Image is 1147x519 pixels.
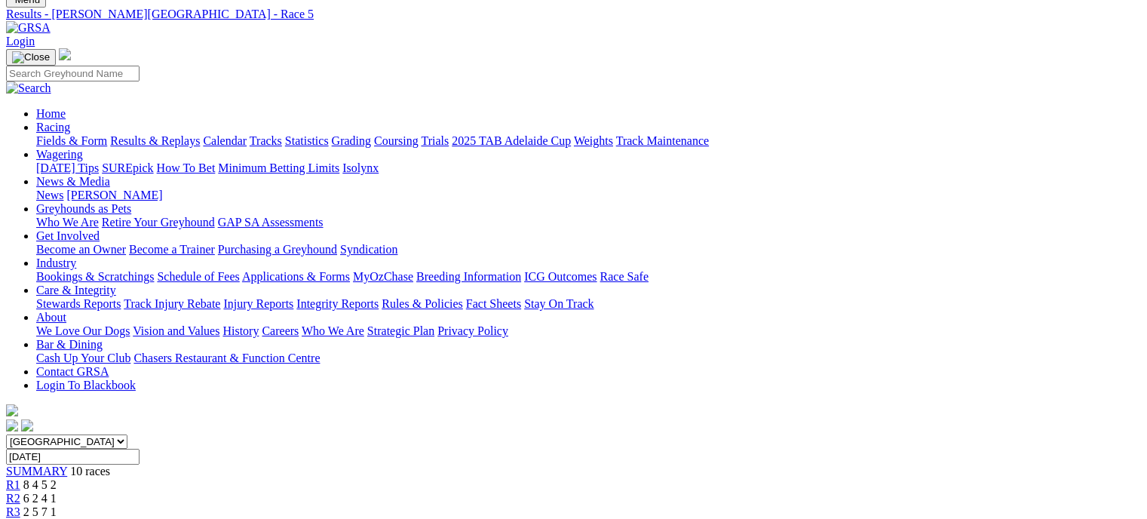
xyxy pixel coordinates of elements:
[367,324,434,337] a: Strategic Plan
[36,297,1141,311] div: Care & Integrity
[23,492,57,505] span: 6 2 4 1
[21,419,33,431] img: twitter.svg
[250,134,282,147] a: Tracks
[6,492,20,505] a: R2
[6,21,51,35] img: GRSA
[36,243,1141,256] div: Get Involved
[36,175,110,188] a: News & Media
[223,297,293,310] a: Injury Reports
[353,270,413,283] a: MyOzChase
[129,243,215,256] a: Become a Trainer
[36,148,83,161] a: Wagering
[124,297,220,310] a: Track Injury Rebate
[157,270,239,283] a: Schedule of Fees
[302,324,364,337] a: Who We Are
[36,352,130,364] a: Cash Up Your Club
[218,216,324,229] a: GAP SA Assessments
[36,189,63,201] a: News
[6,8,1141,21] a: Results - [PERSON_NAME][GEOGRAPHIC_DATA] - Race 5
[110,134,200,147] a: Results & Replays
[421,134,449,147] a: Trials
[36,229,100,242] a: Get Involved
[616,134,709,147] a: Track Maintenance
[524,297,593,310] a: Stay On Track
[6,66,140,81] input: Search
[102,161,153,174] a: SUREpick
[36,365,109,378] a: Contact GRSA
[203,134,247,147] a: Calendar
[452,134,571,147] a: 2025 TAB Adelaide Cup
[574,134,613,147] a: Weights
[6,449,140,465] input: Select date
[466,297,521,310] a: Fact Sheets
[285,134,329,147] a: Statistics
[12,51,50,63] img: Close
[36,134,1141,148] div: Racing
[6,465,67,478] a: SUMMARY
[23,478,57,491] span: 8 4 5 2
[157,161,216,174] a: How To Bet
[36,216,1141,229] div: Greyhounds as Pets
[36,216,99,229] a: Who We Are
[36,297,121,310] a: Stewards Reports
[36,121,70,134] a: Racing
[524,270,597,283] a: ICG Outcomes
[374,134,419,147] a: Coursing
[332,134,371,147] a: Grading
[36,338,103,351] a: Bar & Dining
[437,324,508,337] a: Privacy Policy
[133,352,320,364] a: Chasers Restaurant & Function Centre
[23,505,57,518] span: 2 5 7 1
[36,243,126,256] a: Become an Owner
[102,216,215,229] a: Retire Your Greyhound
[36,311,66,324] a: About
[36,134,107,147] a: Fields & Form
[416,270,521,283] a: Breeding Information
[36,202,131,215] a: Greyhounds as Pets
[6,35,35,48] a: Login
[342,161,379,174] a: Isolynx
[382,297,463,310] a: Rules & Policies
[6,505,20,518] a: R3
[340,243,397,256] a: Syndication
[6,49,56,66] button: Toggle navigation
[6,404,18,416] img: logo-grsa-white.png
[296,297,379,310] a: Integrity Reports
[6,419,18,431] img: facebook.svg
[133,324,219,337] a: Vision and Values
[36,161,1141,175] div: Wagering
[59,48,71,60] img: logo-grsa-white.png
[36,161,99,174] a: [DATE] Tips
[36,324,1141,338] div: About
[262,324,299,337] a: Careers
[70,465,110,478] span: 10 races
[600,270,648,283] a: Race Safe
[66,189,162,201] a: [PERSON_NAME]
[36,270,1141,284] div: Industry
[36,379,136,392] a: Login To Blackbook
[218,161,339,174] a: Minimum Betting Limits
[36,189,1141,202] div: News & Media
[36,284,116,296] a: Care & Integrity
[242,270,350,283] a: Applications & Forms
[6,81,51,95] img: Search
[218,243,337,256] a: Purchasing a Greyhound
[36,107,66,120] a: Home
[222,324,259,337] a: History
[36,256,76,269] a: Industry
[36,324,130,337] a: We Love Our Dogs
[6,478,20,491] a: R1
[36,270,154,283] a: Bookings & Scratchings
[36,352,1141,365] div: Bar & Dining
